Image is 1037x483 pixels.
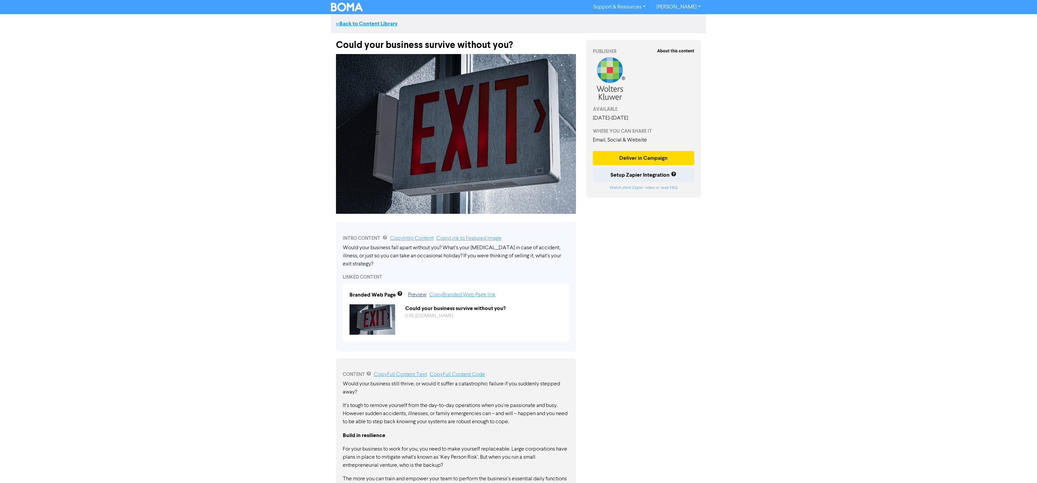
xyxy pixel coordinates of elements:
[593,185,694,191] div: or
[343,244,569,268] div: Would your business fall apart without you? What’s your [MEDICAL_DATA] in case of accident, illne...
[343,371,569,379] div: CONTENT
[593,151,694,165] button: Deliver in Campaign
[336,33,576,51] div: Could your business survive without you?
[408,292,427,298] a: Preview
[331,3,363,11] img: BOMA Logo
[660,186,677,190] a: read FAQ
[610,186,655,190] a: Watch short Zapier video
[343,274,569,281] div: LINKED CONTENT
[593,128,694,135] div: WHERE YOU CAN SHARE IT
[430,372,485,377] a: Copy Full Content Code
[343,380,569,396] p: Would your business still thrive, or would it suffer a catastrophic failure if you suddenly stepp...
[593,106,694,113] div: AVAILABLE
[336,20,397,27] a: <<Back to Content Library
[593,114,694,122] div: [DATE] - [DATE]
[1003,451,1037,483] iframe: Chat Widget
[343,234,569,243] div: INTRO CONTENT
[390,236,434,241] a: Copy Intro Content
[400,304,568,312] div: Could your business survive without you?
[405,313,453,318] a: [URL][DOMAIN_NAME]
[400,312,568,320] div: https://public2.bomamarketing.com/cp/hKv8CFcs9swCFSGe1A3rc?sa=j0pI3Fl
[651,2,706,12] a: [PERSON_NAME]
[657,48,694,54] strong: About this content
[343,402,569,426] p: It’s tough to remove yourself from the day-to-day operations when you’re passionate and busy. How...
[343,432,385,439] strong: Build in resilience
[349,291,396,299] div: Branded Web Page
[343,445,569,469] p: For your business to work for you, you need to make yourself replaceable. Large corporations have...
[593,168,694,182] button: Setup Zapier Integration
[593,136,694,144] div: Email, Social & Website
[593,48,694,55] div: PUBLISHER
[436,236,502,241] a: Copy Link to Featured Image
[429,292,496,298] a: Copy Branded Web Page link
[588,2,651,12] a: Support & Resources
[374,372,427,377] a: Copy Full Content Text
